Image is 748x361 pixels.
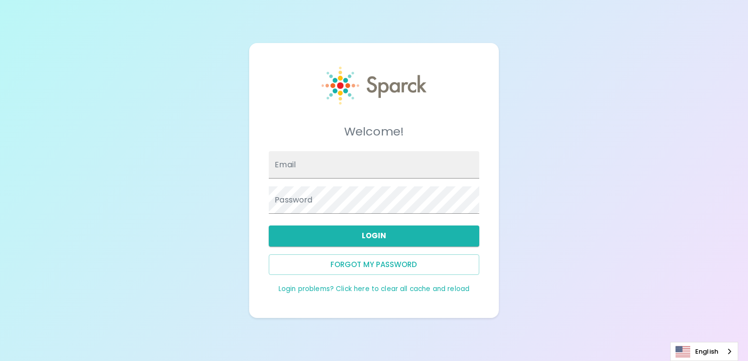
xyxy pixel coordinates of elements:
button: Forgot my password [269,254,479,275]
a: Login problems? Click here to clear all cache and reload [279,284,469,293]
aside: Language selected: English [670,342,738,361]
div: Language [670,342,738,361]
h5: Welcome! [269,124,479,139]
a: English [671,342,738,361]
img: Sparck logo [322,67,427,105]
button: Login [269,226,479,246]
